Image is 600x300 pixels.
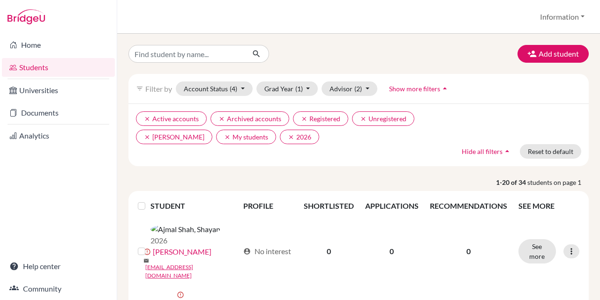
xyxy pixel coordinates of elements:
span: error_outline [177,291,186,299]
span: (4) [230,85,237,93]
a: Help center [2,257,115,276]
th: APPLICATIONS [360,195,424,217]
i: clear [288,134,294,140]
button: clear[PERSON_NAME] [136,130,212,144]
button: clearMy students [216,130,276,144]
th: SHORTLISTED [298,195,360,217]
th: RECOMMENDATIONS [424,195,513,217]
button: clearArchived accounts [210,111,289,126]
i: clear [218,116,225,122]
i: clear [144,134,150,140]
button: clearActive accounts [136,111,207,126]
th: SEE MORE [513,195,585,217]
button: Show more filtersarrow_drop_up [381,81,457,96]
th: PROFILE [238,195,298,217]
button: clearRegistered [293,111,348,126]
div: No interest [243,246,291,257]
a: Community [2,279,115,298]
span: account_circle [243,248,251,255]
button: Reset to default [520,144,581,159]
span: (2) [354,85,362,93]
i: clear [360,116,367,122]
strong: 1-20 of 34 [496,177,527,187]
button: clearUnregistered [352,111,414,126]
button: Grad Year(1) [256,81,318,96]
i: arrow_drop_up [502,146,512,156]
i: clear [144,116,150,122]
p: 0 [430,246,507,257]
i: clear [224,134,231,140]
i: clear [301,116,307,122]
td: 0 [298,217,360,285]
i: arrow_drop_up [440,84,450,93]
span: (1) [295,85,303,93]
a: [EMAIL_ADDRESS][DOMAIN_NAME] [145,263,239,280]
button: Hide all filtersarrow_drop_up [454,144,520,159]
img: Bridge-U [7,9,45,24]
span: Filter by [145,84,172,93]
input: Find student by name... [128,45,245,63]
a: Home [2,36,115,54]
a: [PERSON_NAME] [153,246,211,257]
a: Students [2,58,115,77]
span: students on page 1 [527,177,589,187]
span: Hide all filters [462,147,502,155]
button: Account Status(4) [176,81,253,96]
a: Analytics [2,126,115,145]
button: Add student [517,45,589,63]
p: 2026 [150,235,220,246]
button: See more [518,239,556,263]
i: filter_list [136,85,143,92]
a: Documents [2,103,115,122]
button: Advisor(2) [322,81,377,96]
button: Information [536,8,589,26]
img: Ajmal Shah, Shayan [150,224,220,235]
th: STUDENT [150,195,238,217]
button: clear2026 [280,130,319,144]
td: 0 [360,217,424,285]
span: Show more filters [389,85,440,93]
span: mail [143,258,149,263]
a: Universities [2,81,115,100]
